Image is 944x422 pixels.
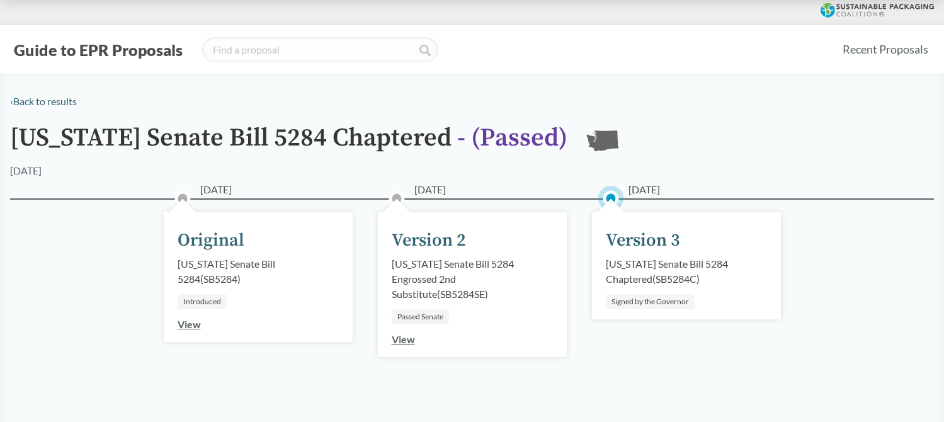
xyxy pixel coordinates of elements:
[200,182,232,197] span: [DATE]
[392,309,449,324] div: Passed Senate
[414,182,446,197] span: [DATE]
[10,124,567,163] h1: [US_STATE] Senate Bill 5284 Chaptered
[392,333,415,345] a: View
[457,122,567,154] span: - ( Passed )
[628,182,660,197] span: [DATE]
[178,227,244,254] div: Original
[202,37,438,62] input: Find a proposal
[178,294,227,309] div: Introduced
[606,227,680,254] div: Version 3
[606,294,695,309] div: Signed by the Governor
[392,227,466,254] div: Version 2
[606,256,767,287] div: [US_STATE] Senate Bill 5284 Chaptered ( SB5284C )
[178,256,339,287] div: [US_STATE] Senate Bill 5284 ( SB5284 )
[392,256,553,302] div: [US_STATE] Senate Bill 5284 Engrossed 2nd Substitute ( SB5284SE )
[837,35,934,64] a: Recent Proposals
[10,40,186,60] button: Guide to EPR Proposals
[10,95,77,107] a: ‹Back to results
[178,318,201,330] a: View
[10,163,42,178] div: [DATE]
